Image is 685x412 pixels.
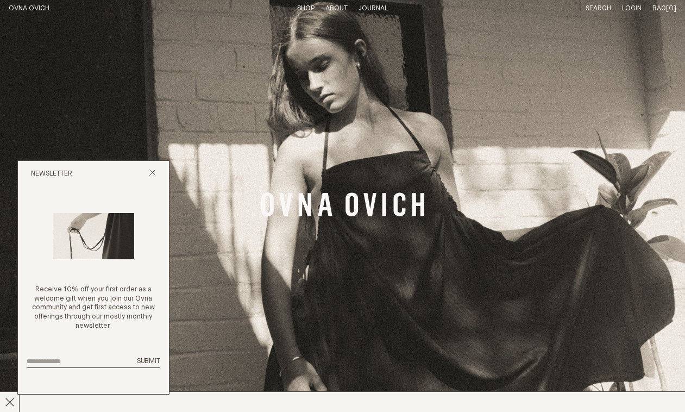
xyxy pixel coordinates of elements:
[149,169,156,179] button: Close popup
[622,5,642,12] a: Login
[261,192,424,220] a: Banner Link
[652,5,666,12] span: Bag
[586,5,611,12] a: Search
[27,285,160,331] p: Receive 10% off your first order as a welcome gift when you join our Ovna community and get first...
[137,357,160,366] button: Submit
[9,5,49,12] a: Home
[137,358,160,365] span: Submit
[359,5,388,12] a: Journal
[325,4,348,14] summary: About
[666,5,676,12] span: [0]
[297,5,315,12] a: Shop
[31,170,72,179] h2: Newsletter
